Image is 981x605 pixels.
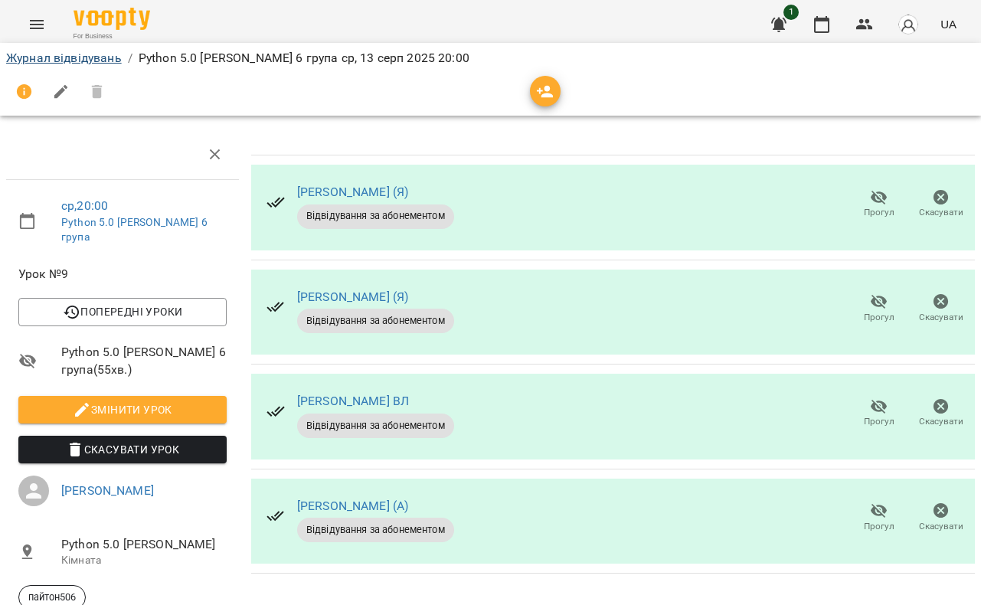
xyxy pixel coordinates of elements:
a: Журнал відвідувань [6,51,122,65]
span: Прогул [864,415,894,428]
a: [PERSON_NAME] (А) [297,499,409,513]
span: Скасувати [919,206,963,219]
span: 1 [783,5,799,20]
button: Попередні уроки [18,298,227,325]
button: Скасувати [910,497,972,540]
span: Змінити урок [31,401,214,419]
span: Скасувати [919,520,963,533]
span: Скасувати [919,415,963,428]
img: avatar_s.png [898,14,919,35]
a: [PERSON_NAME] (Я) [297,289,409,304]
span: Урок №9 [18,265,227,283]
span: Скасувати Урок [31,440,214,459]
button: Скасувати [910,287,972,330]
span: Відвідування за абонементом [297,419,454,433]
a: ср , 20:00 [61,198,108,213]
p: Кімната [61,553,227,568]
span: Python 5.0 [PERSON_NAME] [61,535,227,554]
a: [PERSON_NAME] [61,483,154,498]
span: Відвідування за абонементом [297,314,454,328]
span: Відвідування за абонементом [297,209,454,223]
a: Python 5.0 [PERSON_NAME] 6 група [61,216,208,244]
p: Python 5.0 [PERSON_NAME] 6 група ср, 13 серп 2025 20:00 [139,49,469,67]
button: Скасувати Урок [18,436,227,463]
span: Прогул [864,206,894,219]
span: Прогул [864,520,894,533]
img: Voopty Logo [74,8,150,30]
button: Змінити урок [18,396,227,423]
button: Прогул [848,287,910,330]
li: / [128,49,132,67]
span: Прогул [864,311,894,324]
button: Прогул [848,392,910,435]
nav: breadcrumb [6,49,975,67]
span: Відвідування за абонементом [297,523,454,537]
button: UA [934,10,963,38]
button: Скасувати [910,183,972,226]
button: Menu [18,6,55,43]
button: Скасувати [910,392,972,435]
span: Python 5.0 [PERSON_NAME] 6 група ( 55 хв. ) [61,343,227,379]
button: Прогул [848,497,910,540]
a: [PERSON_NAME] (Я) [297,185,409,199]
span: пайтон506 [19,590,85,604]
span: For Business [74,31,150,41]
span: UA [940,16,956,32]
span: Попередні уроки [31,302,214,321]
a: [PERSON_NAME] ВЛ [297,394,409,408]
span: Скасувати [919,311,963,324]
button: Прогул [848,183,910,226]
